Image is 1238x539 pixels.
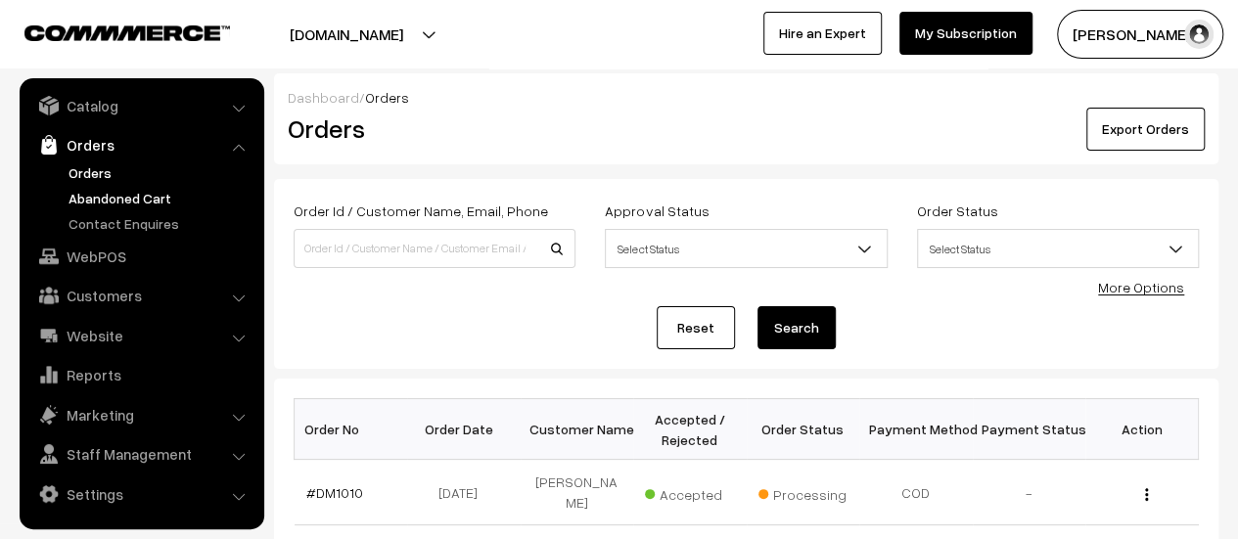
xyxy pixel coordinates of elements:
[521,460,634,525] td: [PERSON_NAME]
[294,229,575,268] input: Order Id / Customer Name / Customer Email / Customer Phone
[64,162,257,183] a: Orders
[758,479,856,505] span: Processing
[521,399,634,460] th: Customer Name
[24,318,257,353] a: Website
[645,479,743,505] span: Accepted
[24,278,257,313] a: Customers
[859,460,973,525] td: COD
[24,397,257,432] a: Marketing
[295,399,408,460] th: Order No
[64,213,257,234] a: Contact Enquires
[24,20,196,43] a: COMMMERCE
[657,306,735,349] a: Reset
[24,127,257,162] a: Orders
[633,399,747,460] th: Accepted / Rejected
[288,89,359,106] a: Dashboard
[24,436,257,472] a: Staff Management
[899,12,1032,55] a: My Subscription
[365,89,409,106] span: Orders
[1086,108,1205,151] button: Export Orders
[1085,399,1199,460] th: Action
[221,10,472,59] button: [DOMAIN_NAME]
[64,188,257,208] a: Abandoned Cart
[306,484,363,501] a: #DM1010
[605,229,887,268] span: Select Status
[1098,279,1184,295] a: More Options
[859,399,973,460] th: Payment Method
[917,201,998,221] label: Order Status
[24,476,257,512] a: Settings
[605,201,709,221] label: Approval Status
[917,229,1199,268] span: Select Status
[24,25,230,40] img: COMMMERCE
[1057,10,1223,59] button: [PERSON_NAME]
[24,357,257,392] a: Reports
[407,460,521,525] td: [DATE]
[24,88,257,123] a: Catalog
[294,201,548,221] label: Order Id / Customer Name, Email, Phone
[757,306,836,349] button: Search
[1184,20,1214,49] img: user
[973,460,1086,525] td: -
[747,399,860,460] th: Order Status
[1145,488,1148,501] img: Menu
[288,113,573,144] h2: Orders
[288,87,1205,108] div: /
[763,12,882,55] a: Hire an Expert
[973,399,1086,460] th: Payment Status
[606,232,886,266] span: Select Status
[24,239,257,274] a: WebPOS
[407,399,521,460] th: Order Date
[918,232,1198,266] span: Select Status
